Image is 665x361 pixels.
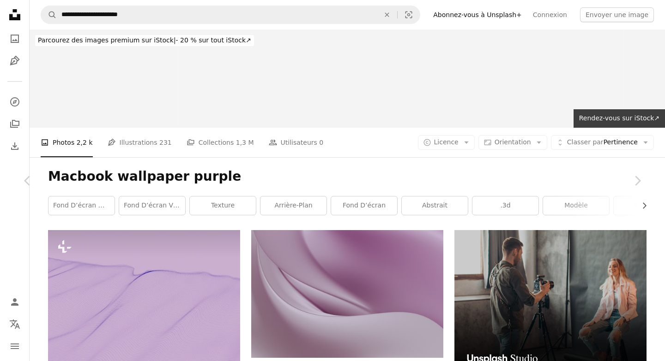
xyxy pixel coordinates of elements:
form: Rechercher des visuels sur tout le site [41,6,420,24]
a: Gros plan d’une surface rose [251,290,443,298]
span: Rendez-vous sur iStock ↗ [579,114,659,122]
button: Langue [6,315,24,333]
a: Collections [6,115,24,133]
span: Parcourez des images premium sur iStock | [38,36,176,44]
span: 231 [159,137,172,148]
span: Licence [434,138,459,146]
a: Collections 1,3 M [187,128,254,157]
img: Gros plan d’une surface rose [251,230,443,358]
a: Explorer [6,93,24,111]
span: Classer par [567,138,604,146]
button: Envoyer une image [580,7,654,22]
a: abstrait [402,196,468,215]
span: Pertinence [567,138,638,147]
a: Illustrations [6,52,24,70]
button: Licence [418,135,475,150]
a: Illustrations 231 [108,128,172,157]
a: Parcourez des images premium sur iStock|- 20 % sur tout iStock↗ [30,30,260,52]
a: fond d’écran [331,196,397,215]
a: Connexion [527,7,573,22]
a: arrière-plan [260,196,326,215]
a: Photos [6,30,24,48]
a: Rendez-vous sur iStock↗ [574,109,665,128]
a: Suivant [610,136,665,225]
a: modèle [543,196,609,215]
h1: Macbook wallpaper purple [48,168,647,185]
a: texture [190,196,256,215]
a: fond d’écran macbook [48,196,115,215]
span: Orientation [495,138,531,146]
button: Orientation [478,135,547,150]
a: .3d [472,196,538,215]
button: Classer parPertinence [551,135,654,150]
button: Effacer [377,6,397,24]
a: Abonnez-vous à Unsplash+ [428,7,527,22]
a: Utilisateurs 0 [269,128,324,157]
button: Rechercher sur Unsplash [41,6,57,24]
div: - 20 % sur tout iStock ↗ [35,35,254,46]
button: Menu [6,337,24,355]
span: 1,3 M [236,137,254,148]
a: fond d’écran violet [119,196,185,215]
a: Connexion / S’inscrire [6,293,24,311]
a: Gros plan d’un fond violet avec des lignes ondulées [48,294,240,302]
span: 0 [319,137,323,148]
button: Recherche de visuels [398,6,420,24]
